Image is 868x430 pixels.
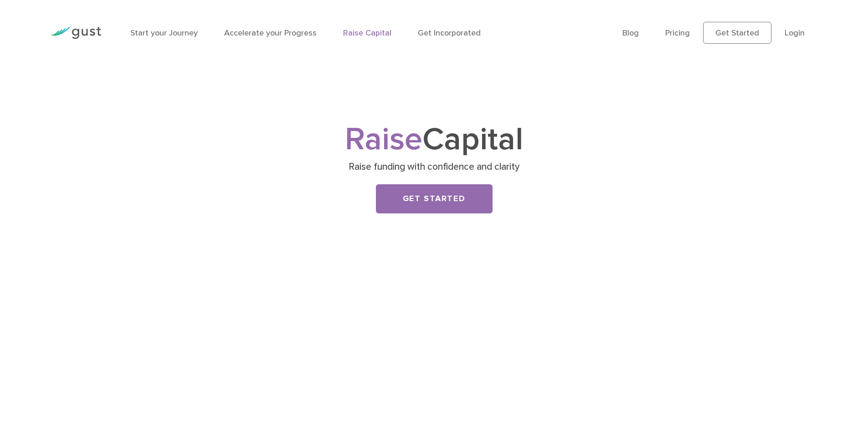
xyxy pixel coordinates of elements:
a: Get Started [703,22,771,44]
img: Gust Logo [50,27,101,39]
span: Raise [345,120,422,158]
a: Pricing [665,28,690,38]
a: Get Incorporated [418,28,481,38]
h1: Capital [254,125,614,154]
a: Accelerate your Progress [224,28,317,38]
a: Start your Journey [130,28,198,38]
p: Raise funding with confidence and clarity [257,161,611,173]
a: Get Started [376,184,493,213]
a: Login [785,28,805,38]
a: Raise Capital [343,28,391,38]
a: Blog [622,28,639,38]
